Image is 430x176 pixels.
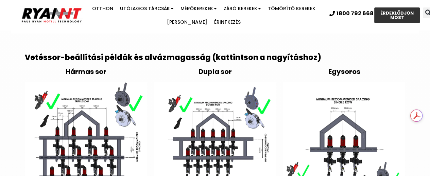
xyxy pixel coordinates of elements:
[380,10,414,21] font: ÉRDEKLŐDJÖN MOST
[328,67,360,76] font: Egysoros
[264,2,319,15] a: Tömörítő kerekek
[120,5,170,12] font: Utólagos tárcsák
[198,67,231,76] font: Dupla sor
[220,2,264,15] a: Záró kerekek
[167,19,207,25] font: [PERSON_NAME]
[20,5,83,25] img: Ryan NT logó
[180,5,213,12] font: Mérőkerekek
[92,5,113,12] font: Otthon
[224,5,257,12] font: Záró kerekek
[337,9,374,17] font: 1800 792 668
[117,2,177,15] a: Utólagos tárcsák
[177,2,220,15] a: Mérőkerekek
[83,2,324,29] nav: Menü
[268,5,315,12] font: Tömörítő kerekek
[25,52,321,63] font: Vetéssor-beállítási példák és alvázmagasság (kattintson a nagyításhoz)
[374,7,420,23] a: ÉRDEKLŐDJÖN MOST
[211,15,244,29] a: Érintkezés
[65,67,106,76] font: Hármas sor
[164,15,211,29] a: [PERSON_NAME]
[89,2,117,15] a: Otthon
[329,11,374,16] a: 1800 792 668
[214,19,241,25] font: Érintkezés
